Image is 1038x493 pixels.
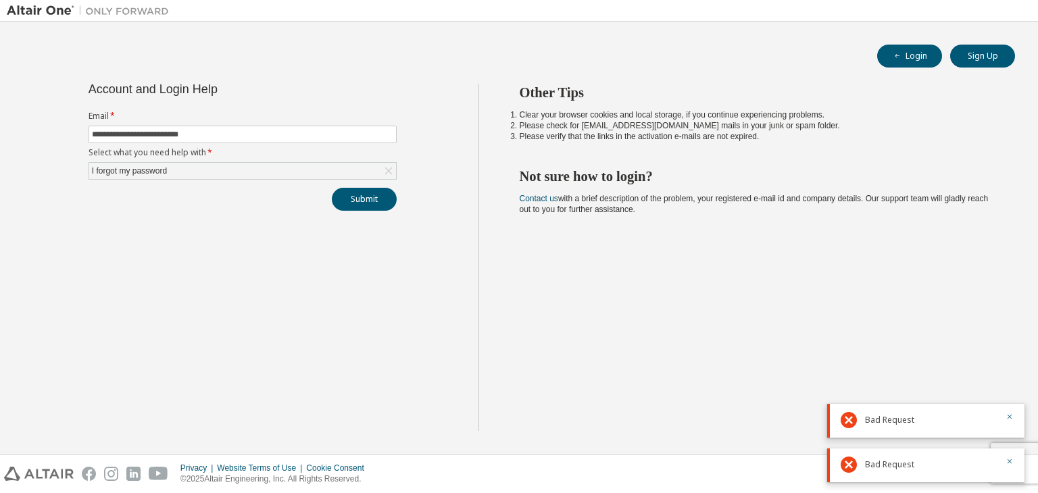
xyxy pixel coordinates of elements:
[877,45,942,68] button: Login
[520,131,991,142] li: Please verify that the links in the activation e-mails are not expired.
[180,463,217,473] div: Privacy
[89,163,396,179] div: I forgot my password
[104,467,118,481] img: instagram.svg
[306,463,372,473] div: Cookie Consent
[865,415,914,425] span: Bad Request
[89,147,397,158] label: Select what you need help with
[332,188,397,211] button: Submit
[7,4,176,18] img: Altair One
[520,109,991,120] li: Clear your browser cookies and local storage, if you continue experiencing problems.
[950,45,1015,68] button: Sign Up
[126,467,141,481] img: linkedin.svg
[520,84,991,101] h2: Other Tips
[4,467,74,481] img: altair_logo.svg
[89,111,397,122] label: Email
[520,194,989,214] span: with a brief description of the problem, your registered e-mail id and company details. Our suppo...
[520,194,558,203] a: Contact us
[865,459,914,470] span: Bad Request
[217,463,306,473] div: Website Terms of Use
[520,167,991,185] h2: Not sure how to login?
[180,473,372,485] p: © 2025 Altair Engineering, Inc. All Rights Reserved.
[90,163,169,178] div: I forgot my password
[520,120,991,131] li: Please check for [EMAIL_ADDRESS][DOMAIN_NAME] mails in your junk or spam folder.
[149,467,168,481] img: youtube.svg
[89,84,335,95] div: Account and Login Help
[82,467,96,481] img: facebook.svg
